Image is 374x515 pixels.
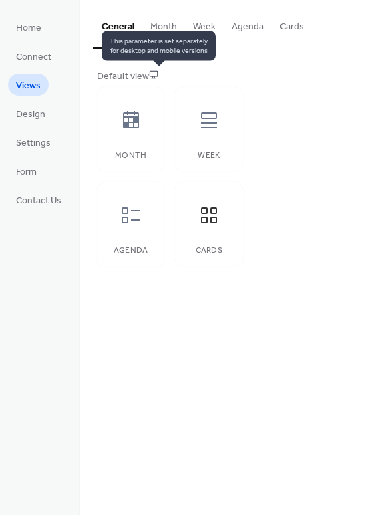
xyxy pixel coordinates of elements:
[97,70,355,84] div: Default view
[8,189,69,211] a: Contact Us
[16,108,45,122] span: Design
[102,31,216,61] span: This parameter is set separately for desktop and mobile versions
[16,165,37,179] span: Form
[8,45,59,67] a: Connect
[8,160,45,182] a: Form
[110,246,151,255] div: Agenda
[8,16,49,38] a: Home
[110,151,151,161] div: Month
[16,136,51,150] span: Settings
[8,102,53,124] a: Design
[188,246,229,255] div: Cards
[188,151,229,161] div: Week
[16,194,61,208] span: Contact Us
[16,50,51,64] span: Connect
[16,21,41,35] span: Home
[8,131,59,153] a: Settings
[16,79,41,93] span: Views
[8,74,49,96] a: Views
